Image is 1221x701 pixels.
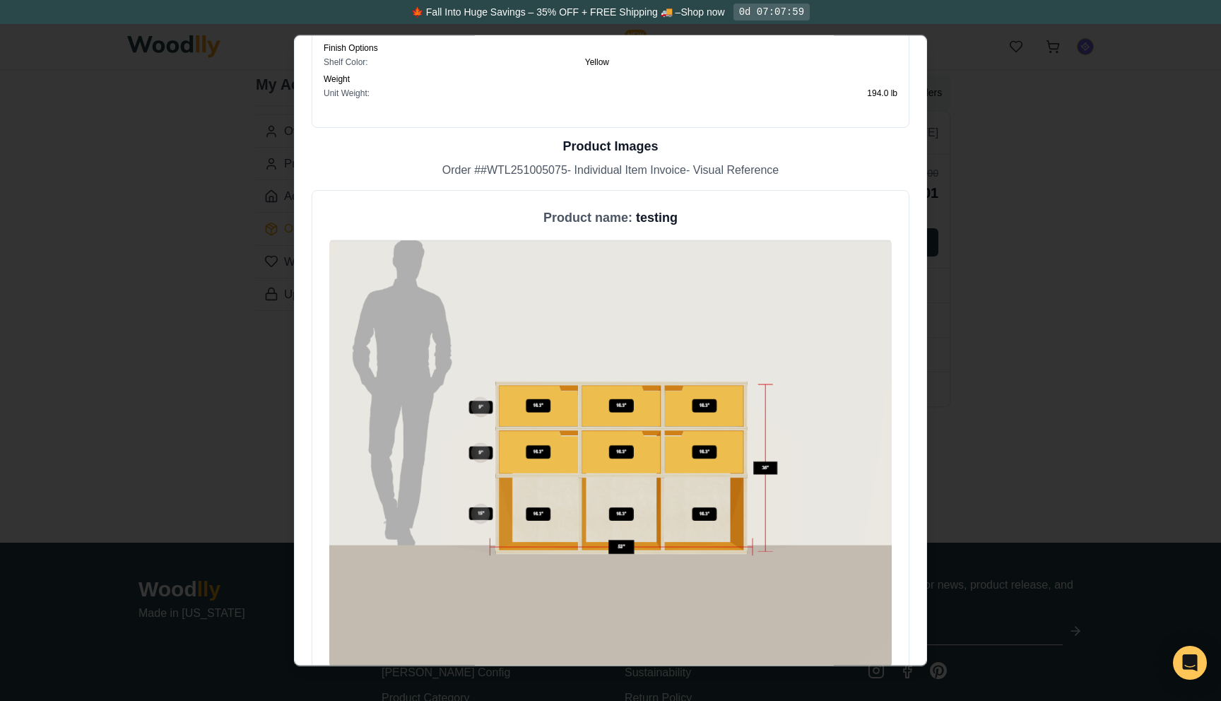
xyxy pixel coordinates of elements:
span: 194.0 lb [867,88,897,99]
h6: Weight [324,73,897,85]
span: Yes [594,25,608,37]
span: Yellow [585,57,609,68]
h6: Finish Options [324,42,897,54]
h3: testing [329,208,892,228]
p: Order # #WTL251005075 - Individual Item Invoice - Visual Reference [312,162,909,179]
h2: Product Images [312,136,909,156]
span: Unit Weight: [324,88,370,99]
span: Product name: [543,211,632,225]
span: Back Panel: [324,25,369,37]
span: Shelf Color: [324,57,368,68]
img: testing [329,239,892,668]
